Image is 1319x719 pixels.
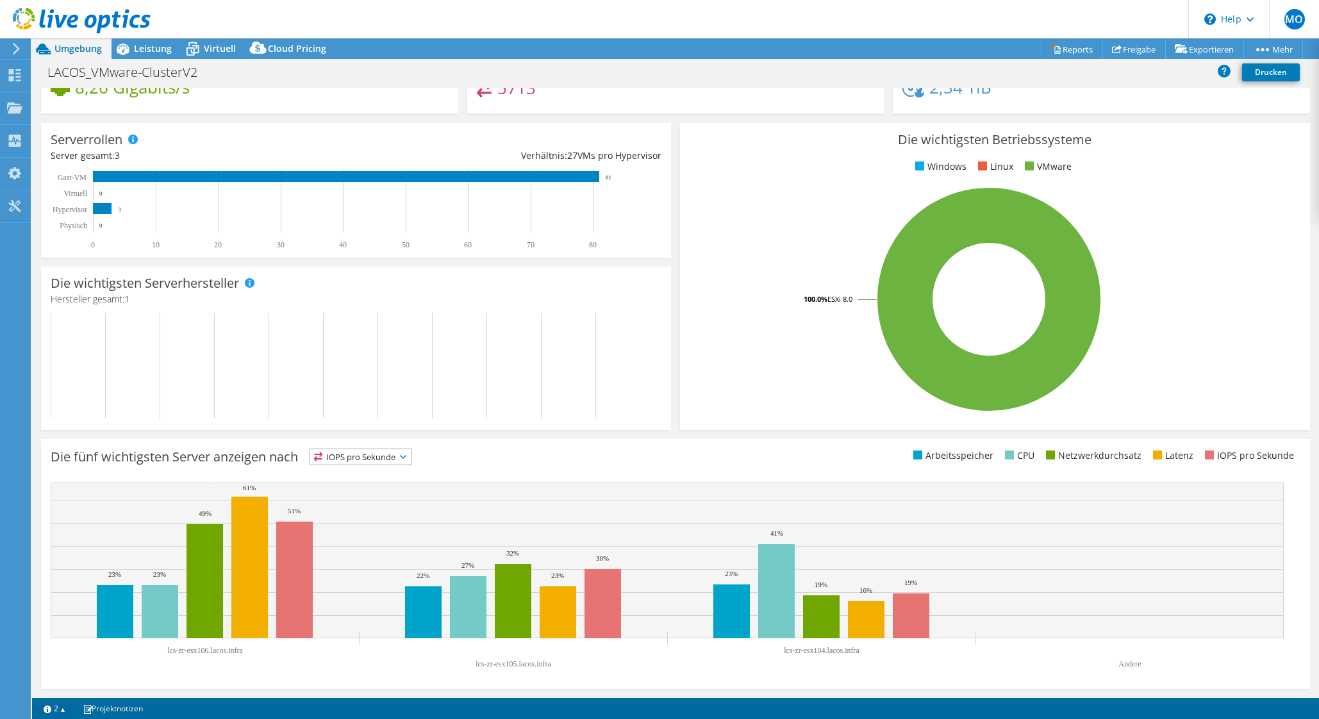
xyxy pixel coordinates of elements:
[134,42,172,54] span: Leistung
[476,659,551,668] text: lcs-zr-esx105.lacos.infra
[1243,39,1303,59] a: Mehr
[1022,160,1072,174] li: VMware
[1204,13,1216,25] svg: \n
[167,646,243,655] text: lcs-zr-esx106.lacos.infra
[527,240,535,249] text: 70
[199,509,212,517] text: 49%
[152,240,160,249] text: 10
[402,240,410,249] text: 50
[606,174,611,181] text: 81
[904,579,917,586] text: 19%
[60,221,87,230] text: Physisch
[51,292,661,306] h4: Hersteller gesamt:
[1118,659,1141,668] text: Andere
[91,240,95,249] text: 0
[124,293,129,305] span: 1
[725,570,738,577] text: 23%
[214,240,222,249] text: 20
[1041,39,1103,59] a: Reports
[770,529,783,537] text: 41%
[784,646,859,655] text: lcs-zr-esx104.lacos.infra
[115,149,120,161] span: 3
[35,700,74,716] a: 2
[827,294,852,304] tspan: ESXi 8.0
[859,586,872,594] text: 16%
[108,570,121,578] text: 23%
[815,581,827,588] text: 19%
[75,80,190,94] h4: 8,26 Gigabits/s
[277,240,285,249] text: 30
[1102,39,1166,59] a: Freigabe
[63,189,87,198] text: Virtuell
[51,133,122,147] h3: Serverrollen
[910,449,993,463] li: Arbeitsspeicher
[929,80,991,94] h4: 2,34 TiB
[506,549,519,557] text: 32%
[1284,9,1305,29] span: MO
[1043,449,1141,463] li: Netzwerkdurchsatz
[58,173,87,182] text: Gast-VM
[153,570,166,578] text: 23%
[1202,449,1294,463] li: IOPS pro Sekunde
[99,190,103,197] text: 0
[567,149,577,161] span: 27
[310,449,411,465] span: IOPS pro Sekunde
[288,507,301,515] text: 51%
[204,42,236,54] span: Virtuell
[417,572,429,579] text: 22%
[464,240,472,249] text: 60
[51,276,239,290] h3: Die wichtigsten Serverhersteller
[975,160,1013,174] li: Linux
[243,484,256,492] text: 61%
[690,133,1300,147] h3: Die wichtigsten Betriebssysteme
[596,554,609,562] text: 30%
[1002,449,1034,463] li: CPU
[54,42,102,54] span: Umgebung
[356,149,661,163] div: Verhältnis: VMs pro Hypervisor
[912,160,966,174] li: Windows
[461,561,474,569] text: 27%
[497,81,536,95] h4: 5713
[1165,39,1244,59] a: Exportieren
[551,572,564,579] text: 23%
[339,240,347,249] text: 40
[74,700,152,716] a: Projektnotizen
[51,149,356,163] div: Server gesamt:
[53,205,87,214] text: Hypervisor
[1242,63,1300,81] a: Drucken
[118,206,121,213] text: 3
[99,222,103,229] text: 0
[1150,449,1193,463] li: Latenz
[42,65,217,79] h1: LACOS_VMware-ClusterV2
[589,240,597,249] text: 80
[804,294,827,304] tspan: 100.0%
[268,42,326,54] span: Cloud Pricing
